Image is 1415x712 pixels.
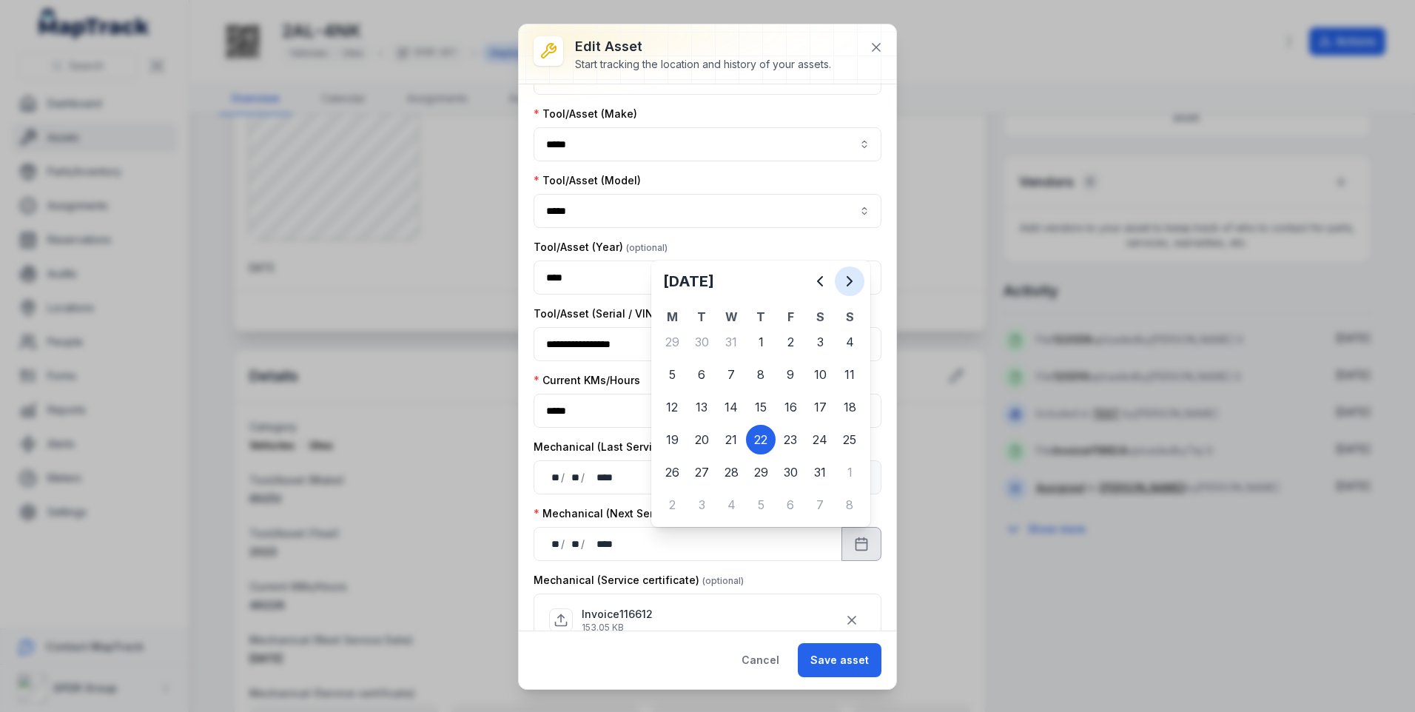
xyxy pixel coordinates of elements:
label: Mechanical (Last Service Date) [534,440,740,454]
div: 8 [746,360,776,389]
input: asset-edit:cf[6388df4a-af6f-4dad-821e-e44a74a422bd]-label [534,127,881,161]
div: Friday 23 January 2026 [776,425,805,454]
div: Sunday 18 January 2026 [835,392,864,422]
input: asset-edit:cf[4c4a7744-2177-4a26-9c55-b815eb1abf0f]-label [534,194,881,228]
th: T [687,308,716,326]
div: Tuesday 3 February 2026 [687,490,716,520]
div: Wednesday 14 January 2026 [716,392,746,422]
div: 4 [835,327,864,357]
div: 31 [805,457,835,487]
div: 2 [776,327,805,357]
div: 19 [657,425,687,454]
div: 31 [716,327,746,357]
th: S [835,308,864,326]
div: Wednesday 28 January 2026 [716,457,746,487]
div: / [561,537,566,551]
div: Thursday 8 January 2026 [746,360,776,389]
div: Thursday 5 February 2026 [746,490,776,520]
th: T [746,308,776,326]
div: 9 [776,360,805,389]
div: 2 [657,490,687,520]
th: F [776,308,805,326]
div: 8 [835,490,864,520]
div: Saturday 3 January 2026 [805,327,835,357]
div: day, [546,537,561,551]
table: January 2026 [657,308,864,521]
label: Tool/Asset (Make) [534,107,637,121]
label: Current KMs/Hours [534,373,640,388]
div: 3 [805,327,835,357]
div: 6 [687,360,716,389]
div: / [561,470,566,485]
div: Sunday 4 January 2026 [835,327,864,357]
div: 30 [687,327,716,357]
div: Friday 30 January 2026 [776,457,805,487]
div: Tuesday 30 December 2025 [687,327,716,357]
div: Thursday 22 January 2026 selected [746,425,776,454]
button: Save asset [798,643,881,677]
div: Friday 6 February 2026 [776,490,805,520]
div: month, [566,537,581,551]
div: 5 [657,360,687,389]
div: 30 [776,457,805,487]
button: Previous [805,266,835,296]
div: 11 [835,360,864,389]
div: 17 [805,392,835,422]
div: 12 [657,392,687,422]
div: Calendar [657,266,864,521]
div: Monday 12 January 2026 [657,392,687,422]
button: Cancel [729,643,792,677]
div: 23 [776,425,805,454]
div: Wednesday 31 December 2025 [716,327,746,357]
th: S [805,308,835,326]
div: 29 [746,457,776,487]
label: Tool/Asset (Model) [534,173,641,188]
button: Calendar [841,527,881,561]
div: 25 [835,425,864,454]
div: year, [586,470,614,485]
div: Sunday 8 February 2026 [835,490,864,520]
input: asset-edit:cf[4112358e-78c9-4721-9c11-9fecd18760fc]-label [534,261,881,295]
div: 7 [805,490,835,520]
div: 21 [716,425,746,454]
div: Tuesday 20 January 2026 [687,425,716,454]
div: 24 [805,425,835,454]
div: Friday 9 January 2026 [776,360,805,389]
div: 1 [835,457,864,487]
div: year, [586,537,614,551]
div: 20 [687,425,716,454]
div: 27 [687,457,716,487]
div: 1 [746,327,776,357]
p: Invoice116612 [582,607,653,622]
label: Tool/Asset (Year) [534,240,668,255]
div: Monday 26 January 2026 [657,457,687,487]
div: Friday 16 January 2026 [776,392,805,422]
div: January 2026 [657,266,864,521]
div: Monday 2 February 2026 [657,490,687,520]
div: Wednesday 4 February 2026 [716,490,746,520]
div: 26 [657,457,687,487]
div: Saturday 31 January 2026 [805,457,835,487]
div: Saturday 10 January 2026 [805,360,835,389]
div: Wednesday 21 January 2026 [716,425,746,454]
div: Monday 19 January 2026 [657,425,687,454]
div: 16 [776,392,805,422]
div: 22 [746,425,776,454]
div: Saturday 7 February 2026 [805,490,835,520]
h2: [DATE] [663,271,805,292]
div: 18 [835,392,864,422]
div: 4 [716,490,746,520]
label: Mechanical (Service certificate) [534,573,744,588]
div: 29 [657,327,687,357]
h3: Edit asset [575,36,831,57]
button: Next [835,266,864,296]
div: Thursday 15 January 2026 [746,392,776,422]
div: 15 [746,392,776,422]
label: Tool/Asset (Serial / VIN / Machine Number) [534,306,800,321]
div: Thursday 1 January 2026 [746,327,776,357]
div: Monday 5 January 2026 [657,360,687,389]
div: Wednesday 7 January 2026 [716,360,746,389]
div: Sunday 11 January 2026 [835,360,864,389]
div: / [581,537,586,551]
div: month, [566,470,581,485]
